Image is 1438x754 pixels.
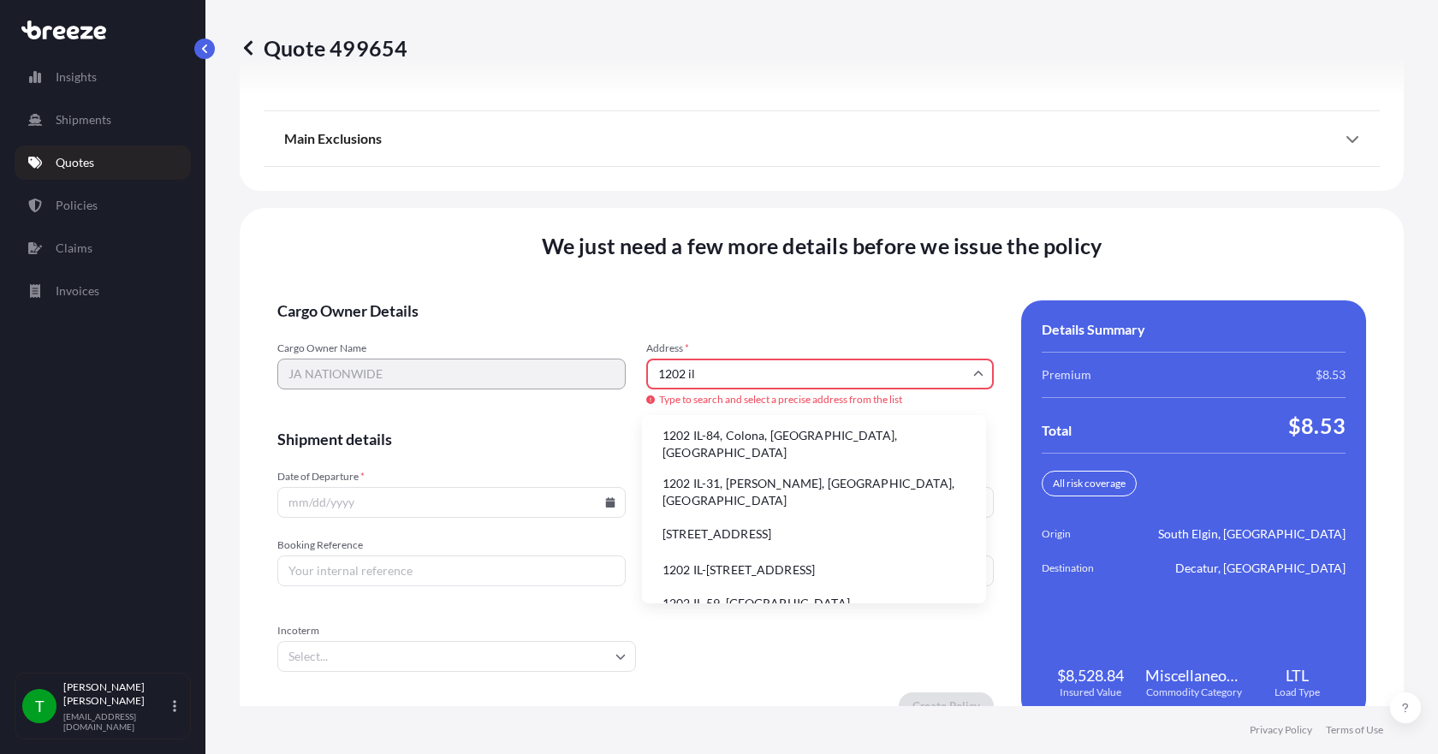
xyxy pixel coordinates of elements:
input: Select... [277,641,636,672]
span: Total [1042,422,1072,439]
span: Date of Departure [277,470,626,484]
li: 1202 IL-84, Colona, [GEOGRAPHIC_DATA], [GEOGRAPHIC_DATA] [649,422,979,466]
p: Insights [56,68,97,86]
span: $8.53 [1316,366,1346,383]
span: Address [646,341,995,355]
a: Claims [15,231,191,265]
span: We just need a few more details before we issue the policy [542,232,1102,259]
p: Create Policy [912,698,980,715]
span: Type to search and select a precise address from the list [646,393,995,407]
span: Cargo Owner Details [277,300,994,321]
a: Policies [15,188,191,223]
span: Load Type [1275,686,1320,699]
span: Main Exclusions [284,130,382,147]
span: Miscellaneous Manufactured Articles [1145,665,1242,686]
li: 1202 IL-59, [GEOGRAPHIC_DATA], [GEOGRAPHIC_DATA], [GEOGRAPHIC_DATA] [649,590,979,634]
p: [PERSON_NAME] [PERSON_NAME] [63,680,169,708]
span: $8.53 [1288,412,1346,439]
span: $8,528.84 [1057,665,1124,686]
span: Insured Value [1060,686,1121,699]
a: Shipments [15,103,191,137]
p: Policies [56,197,98,214]
p: Quote 499654 [240,34,407,62]
button: Create Policy [899,692,994,720]
p: Quotes [56,154,94,171]
a: Privacy Policy [1250,723,1312,737]
span: T [35,698,45,715]
li: 1202 IL-31, [PERSON_NAME], [GEOGRAPHIC_DATA], [GEOGRAPHIC_DATA] [649,470,979,514]
span: Details Summary [1042,321,1145,338]
li: [STREET_ADDRESS] [649,518,979,550]
p: Claims [56,240,92,257]
input: mm/dd/yyyy [277,487,626,518]
li: 1202 IL-[STREET_ADDRESS] [649,554,979,586]
span: Decatur, [GEOGRAPHIC_DATA] [1175,560,1346,577]
span: Incoterm [277,624,636,638]
a: Invoices [15,274,191,308]
span: Origin [1042,525,1138,543]
span: South Elgin, [GEOGRAPHIC_DATA] [1158,525,1346,543]
span: Shipment details [277,429,994,449]
span: Commodity Category [1146,686,1242,699]
span: Destination [1042,560,1138,577]
input: Your internal reference [277,555,626,586]
span: Booking Reference [277,538,626,552]
span: Cargo Owner Name [277,341,626,355]
a: Insights [15,60,191,94]
p: Shipments [56,111,111,128]
a: Quotes [15,145,191,180]
span: Premium [1042,366,1091,383]
div: Main Exclusions [284,118,1359,159]
p: [EMAIL_ADDRESS][DOMAIN_NAME] [63,711,169,732]
input: Cargo owner address [646,359,995,389]
p: Invoices [56,282,99,300]
a: Terms of Use [1326,723,1383,737]
div: All risk coverage [1042,471,1137,496]
span: LTL [1286,665,1309,686]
